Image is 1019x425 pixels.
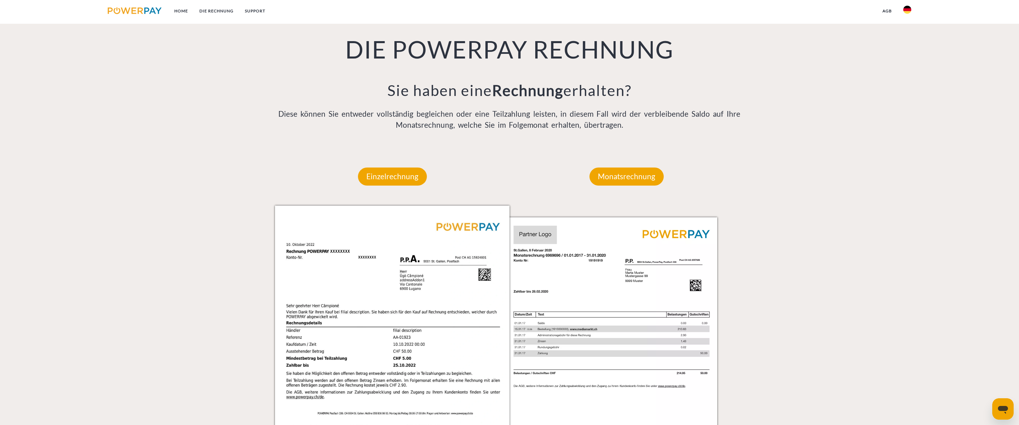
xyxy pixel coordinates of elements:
h1: DIE POWERPAY RECHNUNG [275,34,744,64]
p: Diese können Sie entweder vollständig begleichen oder eine Teilzahlung leisten, in diesem Fall wi... [275,108,744,131]
h3: Sie haben eine erhalten? [275,81,744,100]
a: DIE RECHNUNG [194,5,239,17]
iframe: Schaltfläche zum Öffnen des Messaging-Fensters [992,398,1014,420]
p: Einzelrechnung [358,168,427,186]
b: Rechnung [492,81,563,99]
a: Home [169,5,194,17]
img: de [903,6,911,14]
p: Monatsrechnung [589,168,664,186]
a: agb [877,5,898,17]
img: logo-powerpay.svg [108,7,162,14]
a: SUPPORT [239,5,271,17]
